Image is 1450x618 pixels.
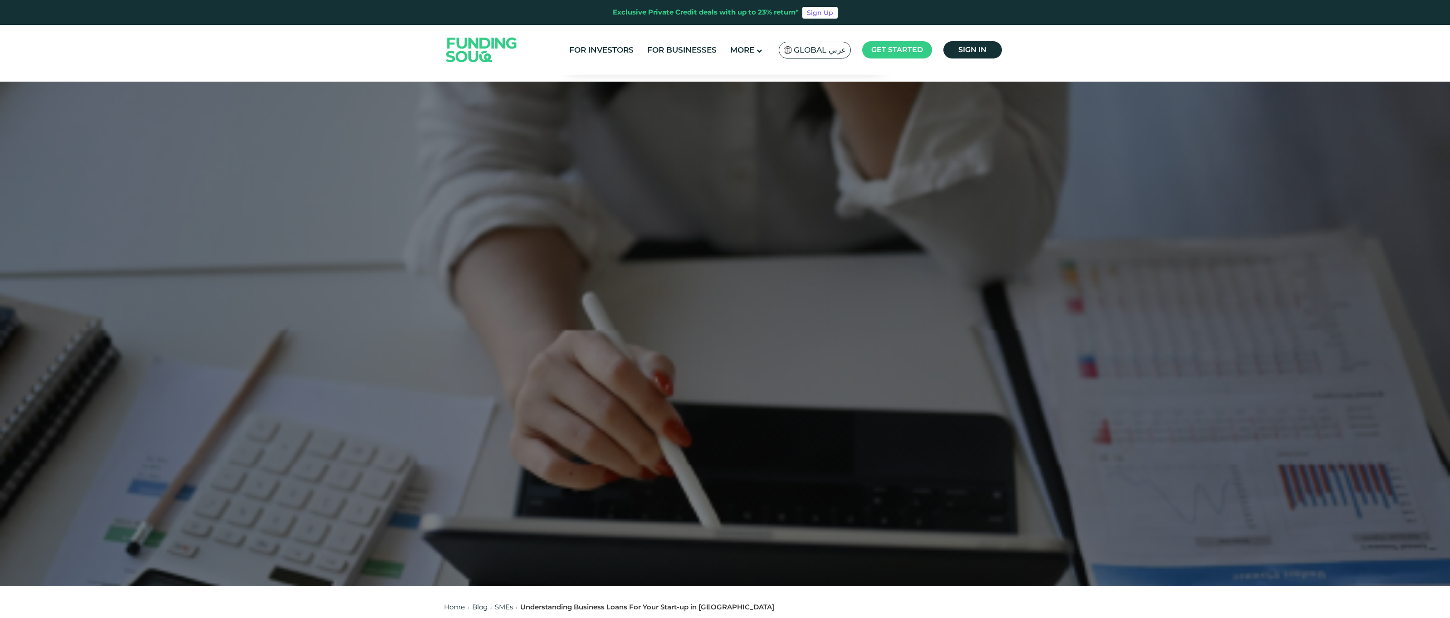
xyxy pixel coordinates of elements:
[495,603,513,611] a: SMEs
[613,7,799,18] div: Exclusive Private Credit deals with up to 23% return*
[802,7,838,19] a: Sign Up
[645,43,719,58] a: For Businesses
[437,27,526,73] img: Logo
[730,45,754,54] span: More
[520,602,774,613] div: Understanding Business Loans For Your Start-up in [GEOGRAPHIC_DATA]
[943,41,1002,58] a: Sign in
[444,603,465,611] a: Home
[567,43,636,58] a: For Investors
[472,603,488,611] a: Blog
[794,45,846,55] span: Global عربي
[871,45,923,54] span: Get started
[784,46,792,54] img: SA Flag
[958,45,986,54] span: Sign in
